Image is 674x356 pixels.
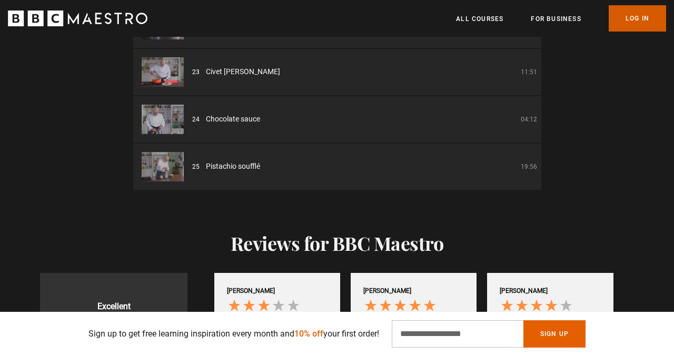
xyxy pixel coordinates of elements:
span: Chocolate sauce [206,114,260,125]
nav: Primary [456,5,666,32]
p: 19:56 [521,162,537,171]
svg: BBC Maestro [8,11,147,26]
p: 11:51 [521,67,537,77]
div: Excellent [97,301,131,312]
h2: Reviews for BBC Maestro [40,232,634,254]
div: [PERSON_NAME] [227,287,275,296]
div: [PERSON_NAME] [500,287,548,296]
p: 23 [192,67,200,77]
div: 3 Stars [227,298,303,316]
p: 24 [192,115,200,124]
a: For business [531,14,581,24]
a: Log In [609,5,666,32]
p: 25 [192,162,200,171]
p: Sign up to get free learning inspiration every month and your first order! [88,328,379,340]
span: Civet [PERSON_NAME] [206,66,280,77]
a: All Courses [456,14,503,24]
span: 10% off [294,329,323,339]
div: [PERSON_NAME] [363,287,411,296]
span: Pistachio soufflé [206,161,260,172]
div: 4 Stars [500,298,576,316]
button: Sign Up [523,320,586,348]
div: 5 Stars [363,298,440,316]
p: 04:12 [521,115,537,124]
